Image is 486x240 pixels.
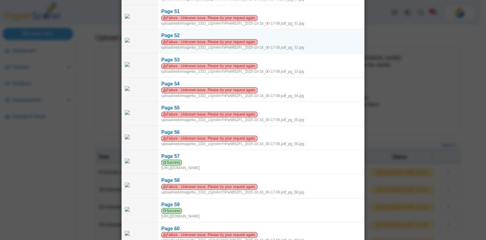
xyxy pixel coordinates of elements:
[125,38,155,43] img: bu_2331_z1jm4mYhPwMt52FL_2025-10-16_00-17-56.pdf_pg_52.jpg
[125,62,155,67] img: bu_2331_z1jm4mYhPwMt52FL_2025-10-16_00-17-56.pdf_pg_53.jpg
[161,136,361,147] div: upload/web/image/bu_2331_z1jm4mYhPwMt52FL_2025-10-16_00-17-56.pdf_pg_56.jpg
[158,5,364,29] a: Page 51 Failure - Unknown issue. Please try your request again. upload/web/image/bu_2331_z1jm4mYh...
[161,81,361,87] div: Page 54
[158,198,364,222] a: Page 59 Success [URL][DOMAIN_NAME]
[161,32,361,39] div: Page 52
[161,129,361,136] div: Page 56
[161,153,361,160] div: Page 57
[161,8,361,15] div: Page 51
[158,29,364,53] a: Page 52 Failure - Unknown issue. Please try your request again. upload/web/image/bu_2331_z1jm4mYh...
[125,134,155,139] img: bu_2331_z1jm4mYhPwMt52FL_2025-10-16_00-17-56.pdf_pg_56.jpg
[161,232,258,238] span: Failure - Unknown issue. Please try your request again.
[161,136,258,141] span: Failure - Unknown issue. Please try your request again.
[158,174,364,198] a: Page 58 Failure - Unknown issue. Please try your request again. upload/web/image/bu_2331_z1jm4mYh...
[158,126,364,150] a: Page 56 Failure - Unknown issue. Please try your request again. upload/web/image/bu_2331_z1jm4mYh...
[161,15,258,21] span: Failure - Unknown issue. Please try your request again.
[161,112,258,117] span: Failure - Unknown issue. Please try your request again.
[161,160,182,165] span: Success
[161,39,361,50] div: upload/web/image/bu_2331_z1jm4mYhPwMt52FL_2025-10-16_00-17-56.pdf_pg_52.jpg
[158,150,364,174] a: Page 57 Success [URL][DOMAIN_NAME]
[161,208,182,214] span: Success
[161,184,258,190] span: Failure - Unknown issue. Please try your request again.
[161,63,361,74] div: upload/web/image/bu_2331_z1jm4mYhPwMt52FL_2025-10-16_00-17-56.pdf_pg_53.jpg
[158,102,364,125] a: Page 55 Failure - Unknown issue. Please try your request again. upload/web/image/bu_2331_z1jm4mYh...
[125,207,155,212] img: 3207286_OCTOBER_16_2025T0_22_46_779000000.jpeg
[125,110,155,115] img: bu_2331_z1jm4mYhPwMt52FL_2025-10-16_00-17-56.pdf_pg_55.jpg
[161,57,361,63] div: Page 53
[161,87,361,98] div: upload/web/image/bu_2331_z1jm4mYhPwMt52FL_2025-10-16_00-17-56.pdf_pg_54.jpg
[161,225,361,232] div: Page 60
[158,78,364,101] a: Page 54 Failure - Unknown issue. Please try your request again. upload/web/image/bu_2331_z1jm4mYh...
[125,158,155,163] img: 3207277_OCTOBER_16_2025T0_22_47_103000000.jpeg
[125,86,155,91] img: bu_2331_z1jm4mYhPwMt52FL_2025-10-16_00-17-56.pdf_pg_54.jpg
[161,112,361,123] div: upload/web/image/bu_2331_z1jm4mYhPwMt52FL_2025-10-16_00-17-56.pdf_pg_55.jpg
[161,87,258,93] span: Failure - Unknown issue. Please try your request again.
[161,201,361,208] div: Page 59
[161,160,361,171] div: [URL][DOMAIN_NAME]
[161,208,361,219] div: [URL][DOMAIN_NAME]
[161,15,361,26] div: upload/web/image/bu_2331_z1jm4mYhPwMt52FL_2025-10-16_00-17-56.pdf_pg_51.jpg
[161,177,361,184] div: Page 58
[161,63,258,69] span: Failure - Unknown issue. Please try your request again.
[158,54,364,77] a: Page 53 Failure - Unknown issue. Please try your request again. upload/web/image/bu_2331_z1jm4mYh...
[125,14,155,19] img: bu_2331_z1jm4mYhPwMt52FL_2025-10-16_00-17-56.pdf_pg_51.jpg
[125,231,155,236] img: bu_2331_z1jm4mYhPwMt52FL_2025-10-16_00-17-56.pdf_pg_60.jpg
[161,184,361,195] div: upload/web/image/bu_2331_z1jm4mYhPwMt52FL_2025-10-16_00-17-56.pdf_pg_58.jpg
[161,105,361,111] div: Page 55
[161,39,258,45] span: Failure - Unknown issue. Please try your request again.
[125,183,155,187] img: bu_2331_z1jm4mYhPwMt52FL_2025-10-16_00-17-56.pdf_pg_58.jpg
